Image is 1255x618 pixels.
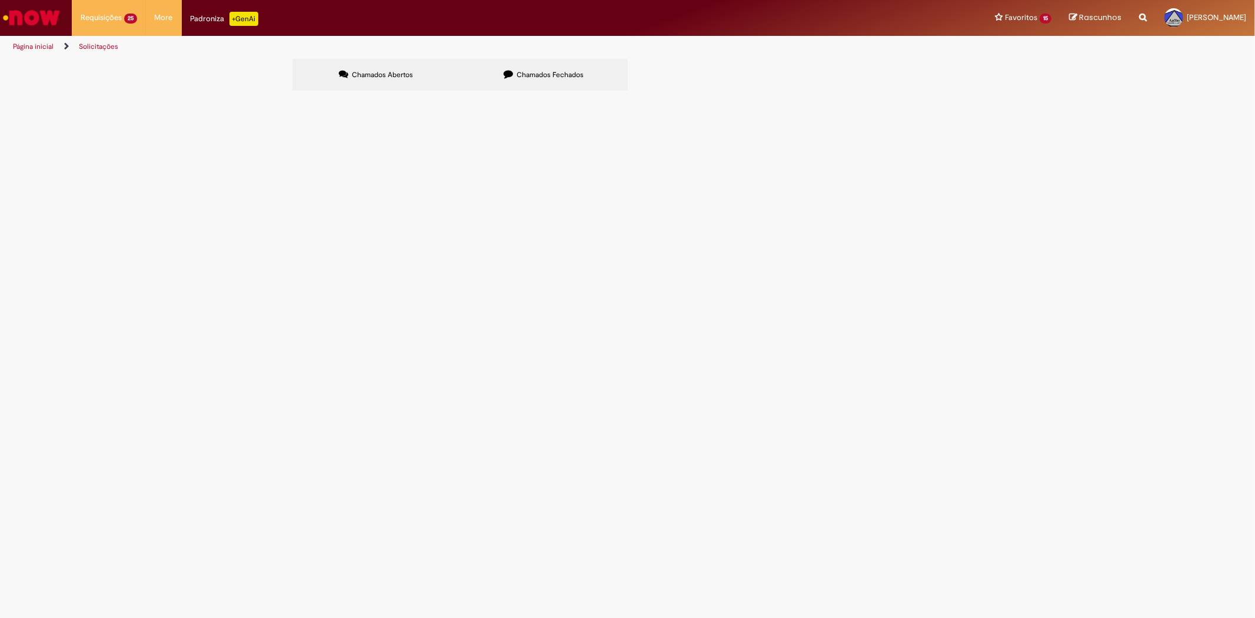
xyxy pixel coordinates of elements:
ul: Trilhas de página [9,36,828,58]
span: 25 [124,14,137,24]
img: ServiceNow [1,6,62,29]
span: 15 [1040,14,1051,24]
a: Rascunhos [1069,12,1121,24]
span: Rascunhos [1079,12,1121,23]
span: Chamados Abertos [352,70,413,79]
span: Chamados Fechados [517,70,584,79]
span: More [155,12,173,24]
span: Favoritos [1005,12,1037,24]
p: +GenAi [229,12,258,26]
span: Requisições [81,12,122,24]
span: [PERSON_NAME] [1187,12,1246,22]
a: Solicitações [79,42,118,51]
a: Página inicial [13,42,54,51]
div: Padroniza [191,12,258,26]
